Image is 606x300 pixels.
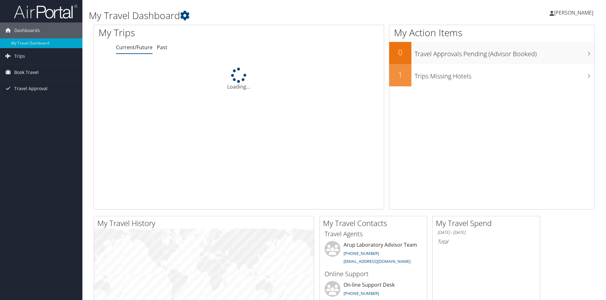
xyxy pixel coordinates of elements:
[344,290,379,296] a: [PHONE_NUMBER]
[436,218,540,229] h2: My Travel Spend
[325,270,422,278] h3: Online Support
[554,9,593,16] span: [PERSON_NAME]
[389,42,595,64] a: 0Travel Approvals Pending (Advisor Booked)
[389,69,411,80] h2: 1
[415,46,595,58] h3: Travel Approvals Pending (Advisor Booked)
[323,218,427,229] h2: My Travel Contacts
[550,3,600,22] a: [PERSON_NAME]
[437,238,535,245] h6: Total
[14,81,48,97] span: Travel Approval
[437,230,535,236] h6: [DATE] - [DATE]
[389,26,595,39] h1: My Action Items
[325,230,422,238] h3: Travel Agents
[344,258,410,264] a: [EMAIL_ADDRESS][DOMAIN_NAME]
[344,250,379,256] a: [PHONE_NUMBER]
[14,23,40,38] span: Dashboards
[157,44,167,51] a: Past
[415,69,595,81] h3: Trips Missing Hotels
[14,64,39,80] span: Book Travel
[116,44,152,51] a: Current/Future
[94,68,384,90] div: Loading...
[97,218,314,229] h2: My Travel History
[14,48,25,64] span: Trips
[89,9,429,22] h1: My Travel Dashboard
[389,64,595,86] a: 1Trips Missing Hotels
[389,47,411,58] h2: 0
[321,241,425,267] li: Arup Laboratory Advisor Team
[99,26,258,39] h1: My Trips
[14,4,77,19] img: airportal-logo.png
